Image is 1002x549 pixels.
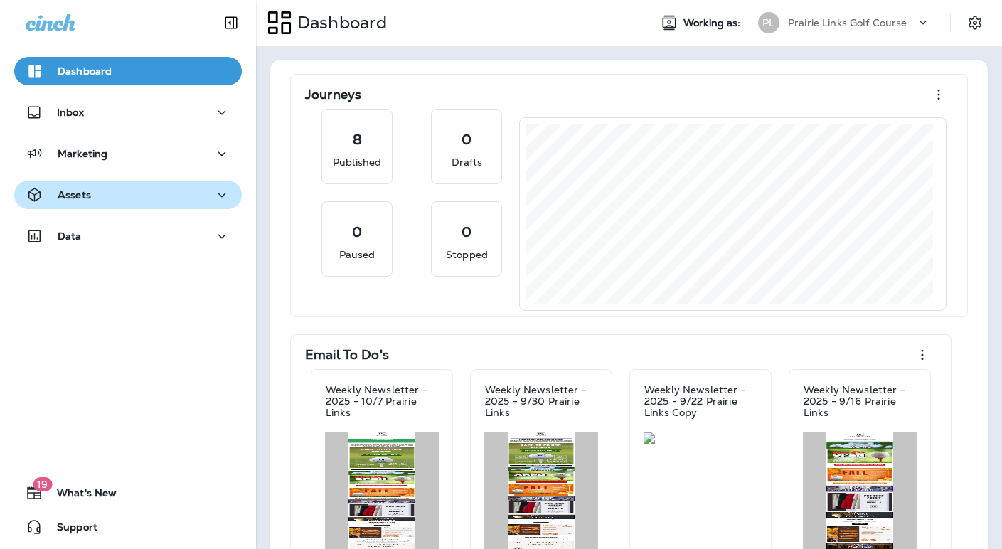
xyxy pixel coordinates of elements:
[58,189,91,201] p: Assets
[14,139,242,168] button: Marketing
[14,513,242,541] button: Support
[462,132,471,146] p: 0
[58,230,82,242] p: Data
[452,155,483,169] p: Drafts
[644,384,757,418] p: Weekly Newsletter - 2025 - 9/22 Prairie Links Copy
[352,225,362,239] p: 0
[339,247,375,262] p: Paused
[485,384,597,418] p: Weekly Newsletter - 2025 - 9/30 Prairie Links
[962,10,988,36] button: Settings
[14,479,242,507] button: 19What's New
[305,87,361,102] p: Journeys
[33,477,52,491] span: 19
[14,98,242,127] button: Inbox
[211,9,251,37] button: Collapse Sidebar
[43,521,97,538] span: Support
[683,17,744,29] span: Working as:
[353,132,362,146] p: 8
[58,148,107,159] p: Marketing
[326,384,438,418] p: Weekly Newsletter - 2025 - 10/7 Prairie Links
[43,487,117,504] span: What's New
[446,247,488,262] p: Stopped
[644,432,757,444] img: 64f06b61-e401-4918-9d49-da9e7290f064.jpg
[58,65,112,77] p: Dashboard
[804,384,916,418] p: Weekly Newsletter - 2025 - 9/16 Prairie Links
[292,12,387,33] p: Dashboard
[333,155,381,169] p: Published
[14,181,242,209] button: Assets
[14,57,242,85] button: Dashboard
[305,348,389,362] p: Email To Do's
[57,107,84,118] p: Inbox
[462,225,471,239] p: 0
[788,17,907,28] p: Prairie Links Golf Course
[14,222,242,250] button: Data
[758,12,779,33] div: PL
